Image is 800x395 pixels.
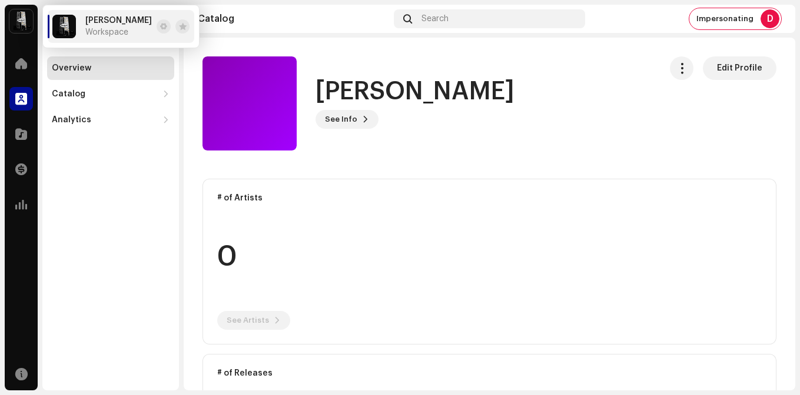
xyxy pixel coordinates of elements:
[198,14,389,24] div: Catalog
[696,14,753,24] span: Impersonating
[52,89,85,99] div: Catalog
[47,56,174,80] re-m-nav-item: Overview
[52,15,76,38] img: 28cd5e4f-d8b3-4e3e-9048-38ae6d8d791a
[761,9,779,28] div: D
[9,9,33,33] img: 28cd5e4f-d8b3-4e3e-9048-38ae6d8d791a
[717,56,762,80] span: Edit Profile
[85,16,152,25] span: Suki Emmanuele
[421,14,449,24] span: Search
[703,56,776,80] button: Edit Profile
[47,82,174,106] re-m-nav-dropdown: Catalog
[325,108,357,131] span: See Info
[316,78,514,105] h1: [PERSON_NAME]
[316,110,379,129] button: See Info
[47,108,174,132] re-m-nav-dropdown: Analytics
[217,369,762,378] div: # of Releases
[52,115,91,125] div: Analytics
[52,63,91,73] div: Overview
[85,28,128,37] span: Workspace
[203,179,776,344] re-o-card-data: # of Artists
